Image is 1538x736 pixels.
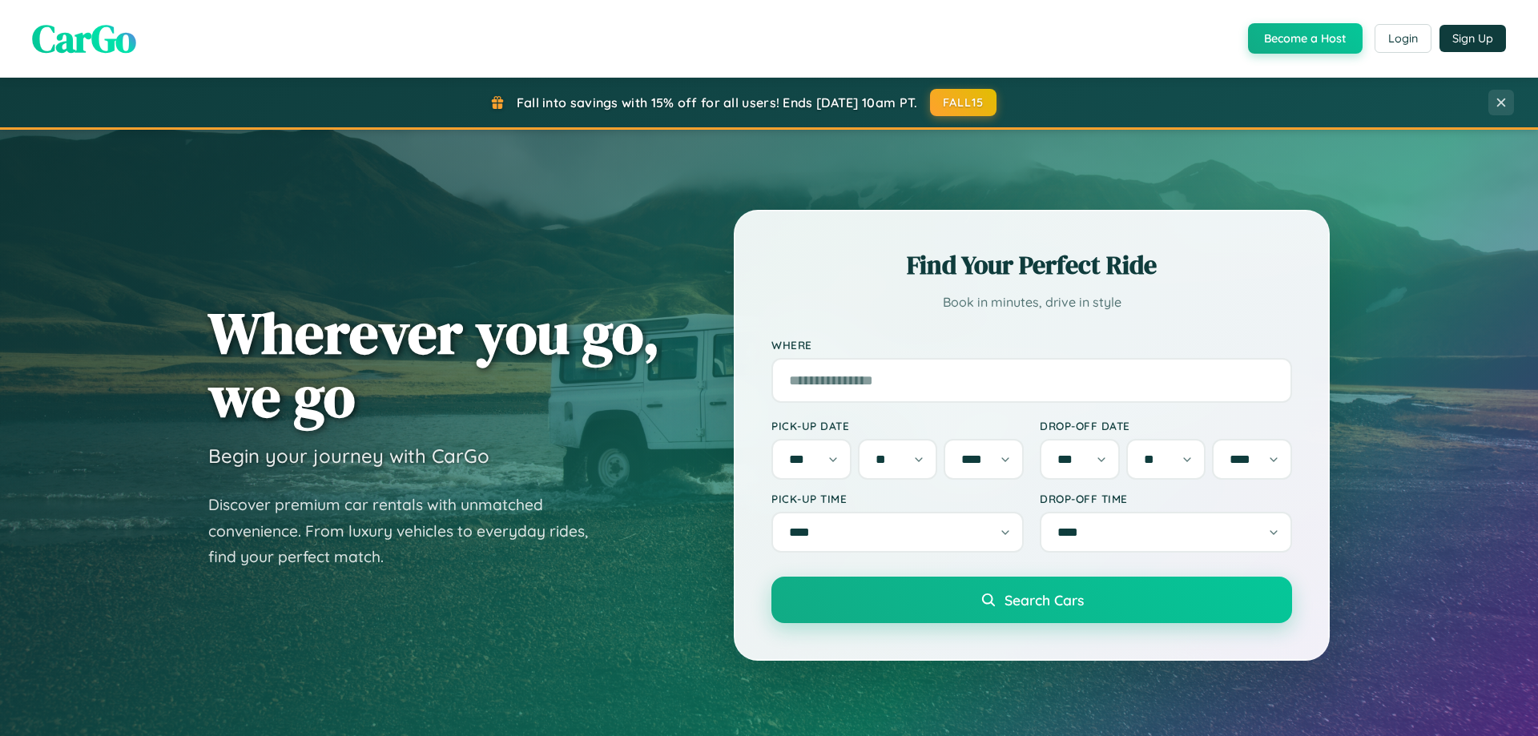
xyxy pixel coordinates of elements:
h3: Begin your journey with CarGo [208,444,489,468]
button: Search Cars [771,577,1292,623]
span: Search Cars [1005,591,1084,609]
label: Pick-up Time [771,492,1024,505]
h1: Wherever you go, we go [208,301,660,428]
label: Drop-off Time [1040,492,1292,505]
p: Discover premium car rentals with unmatched convenience. From luxury vehicles to everyday rides, ... [208,492,609,570]
label: Drop-off Date [1040,419,1292,432]
label: Pick-up Date [771,419,1024,432]
span: Fall into savings with 15% off for all users! Ends [DATE] 10am PT. [517,95,918,111]
button: Sign Up [1439,25,1506,52]
button: Become a Host [1248,23,1363,54]
button: FALL15 [930,89,997,116]
h2: Find Your Perfect Ride [771,247,1292,283]
button: Login [1375,24,1431,53]
span: CarGo [32,12,136,65]
label: Where [771,338,1292,352]
p: Book in minutes, drive in style [771,291,1292,314]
